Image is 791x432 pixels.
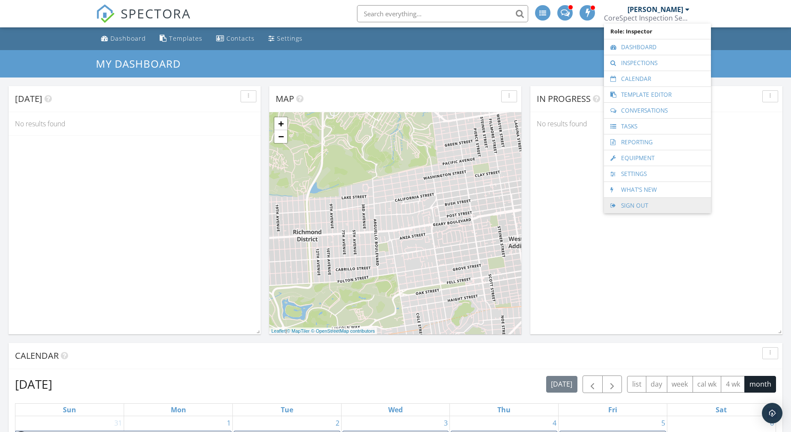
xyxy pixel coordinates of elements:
span: Map [276,93,294,104]
a: © OpenStreetMap contributors [311,328,375,334]
a: Calendar [608,71,707,86]
a: Zoom in [274,117,287,130]
a: Tuesday [279,404,295,416]
a: Sunday [61,404,78,416]
a: SPECTORA [96,12,191,30]
a: My Dashboard [96,57,188,71]
a: Go to August 31, 2025 [113,416,124,430]
h2: [DATE] [15,375,52,393]
button: 4 wk [721,376,745,393]
a: Reporting [608,134,707,150]
img: The Best Home Inspection Software - Spectora [96,4,115,23]
input: Search everything... [357,5,528,22]
button: list [627,376,646,393]
a: Conversations [608,103,707,118]
a: Go to September 4, 2025 [551,416,558,430]
span: In Progress [537,93,591,104]
a: Go to September 3, 2025 [442,416,449,430]
a: Inspections [608,55,707,71]
a: Settings [608,166,707,182]
a: Equipment [608,150,707,166]
a: Monday [169,404,188,416]
a: Zoom out [274,130,287,143]
a: Settings [265,31,306,47]
div: Dashboard [110,34,146,42]
a: Friday [607,404,619,416]
div: Contacts [226,34,255,42]
span: Calendar [15,350,59,361]
button: month [744,376,776,393]
a: Go to September 5, 2025 [660,416,667,430]
div: Templates [169,34,202,42]
span: Role: Inspector [608,24,707,39]
div: No results found [9,112,261,135]
a: Templates [156,31,206,47]
a: Contacts [213,31,258,47]
a: Dashboard [98,31,149,47]
a: Wednesday [387,404,404,416]
button: Next month [602,375,622,393]
div: CoreSpect Inspection Services [604,14,690,22]
div: Open Intercom Messenger [762,403,782,423]
a: Leaflet [271,328,285,334]
button: cal wk [693,376,722,393]
a: Thursday [496,404,512,416]
div: [PERSON_NAME] [627,5,683,14]
a: Template Editor [608,87,707,102]
div: | [269,328,377,335]
button: day [646,376,667,393]
a: What's New [608,182,707,197]
a: © MapTiler [287,328,310,334]
span: [DATE] [15,93,42,104]
a: Tasks [608,119,707,134]
span: SPECTORA [121,4,191,22]
div: Settings [277,34,303,42]
a: Dashboard [608,39,707,55]
a: Saturday [714,404,729,416]
a: Go to September 2, 2025 [334,416,341,430]
div: No results found [530,112,782,135]
a: Sign Out [608,198,707,213]
button: [DATE] [546,376,577,393]
a: Go to September 1, 2025 [225,416,232,430]
button: week [667,376,693,393]
button: Previous month [583,375,603,393]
